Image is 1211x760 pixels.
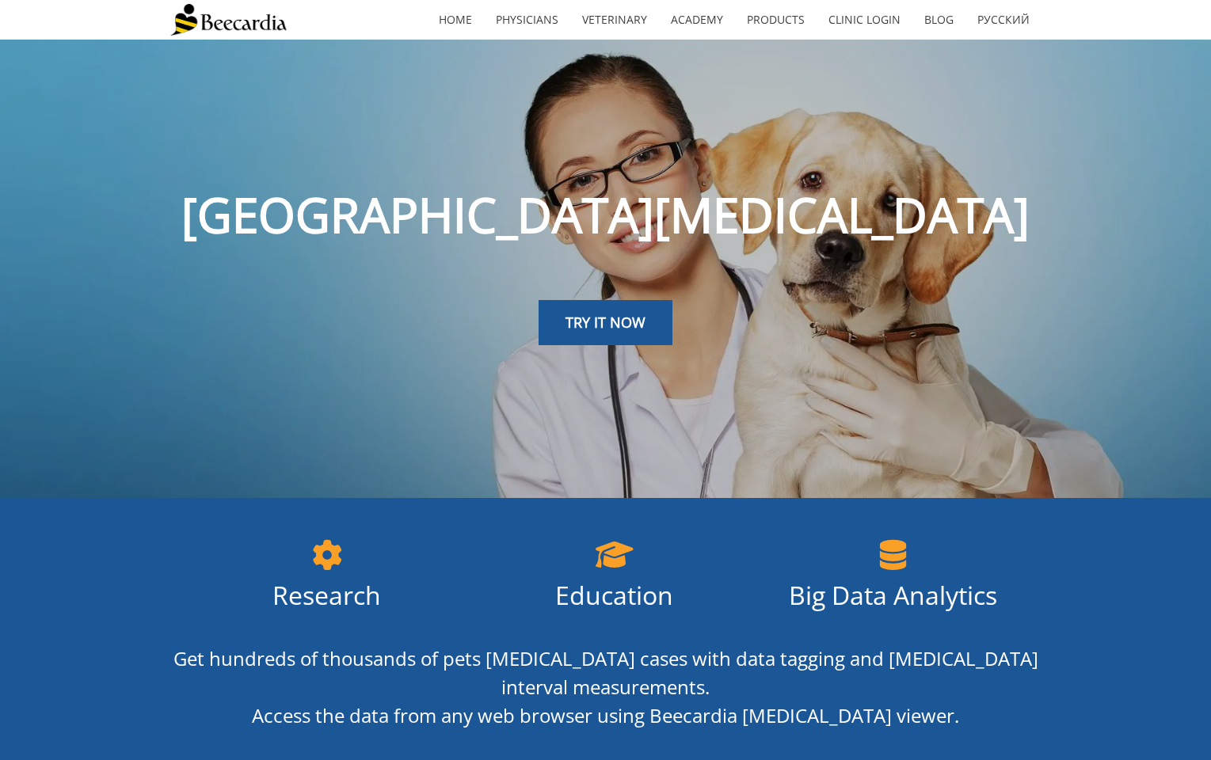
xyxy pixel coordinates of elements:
[181,182,1030,247] span: [GEOGRAPHIC_DATA][MEDICAL_DATA]
[539,300,672,346] a: TRY IT NOW
[173,645,1038,700] span: Get hundreds of thousands of pets [MEDICAL_DATA] cases with data tagging and [MEDICAL_DATA] inter...
[817,2,912,38] a: Clinic Login
[566,313,645,332] span: TRY IT NOW
[484,2,570,38] a: Physicians
[252,702,959,728] span: Access the data from any web browser using Beecardia [MEDICAL_DATA] viewer.
[427,2,484,38] a: home
[789,578,997,612] span: Big Data Analytics
[965,2,1042,38] a: Русский
[735,2,817,38] a: Products
[272,578,381,612] span: Research
[555,578,673,612] span: Education
[659,2,735,38] a: Academy
[570,2,659,38] a: Veterinary
[912,2,965,38] a: Blog
[170,4,287,36] img: Beecardia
